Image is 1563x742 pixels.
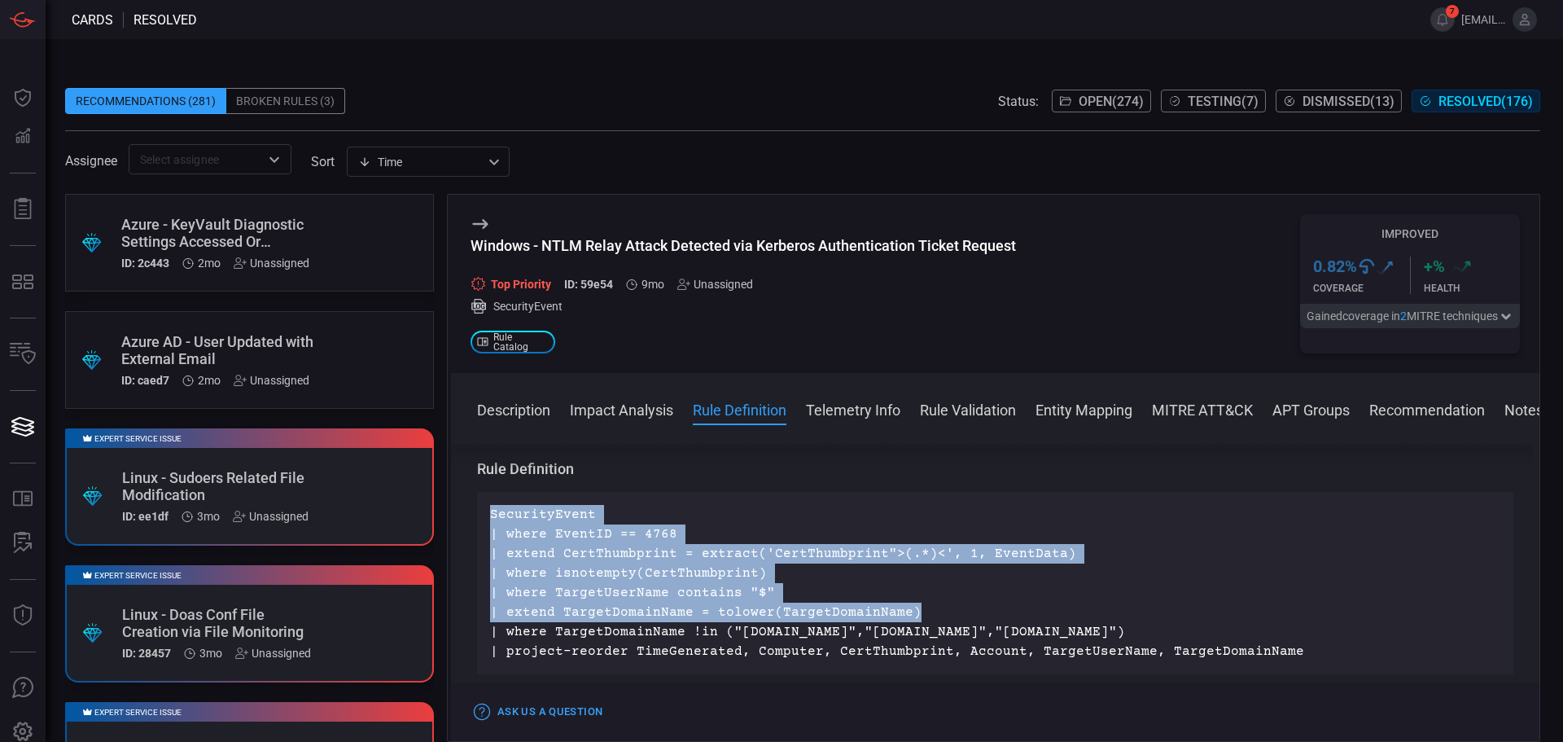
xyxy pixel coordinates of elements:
[121,333,316,367] div: Azure AD - User Updated with External Email
[3,669,42,708] button: Ask Us A Question
[806,399,900,419] button: Telemetry Info
[1300,227,1520,240] h5: Improved
[1438,94,1533,109] span: Resolved ( 176 )
[1400,310,1407,323] span: 2
[490,505,1500,661] p: SecurityEvent | where EventID == 4768 | extend CertThumbprint = extract('CertThumbprint">(.*)<', ...
[1035,399,1132,419] button: Entity Mapping
[122,510,169,523] h5: ID: ee1df
[1369,399,1485,419] button: Recommendation
[3,117,42,156] button: Detections
[1052,90,1151,112] button: Open(274)
[65,88,226,114] div: Recommendations (281)
[3,407,42,446] button: Cards
[94,434,182,443] span: Expert Service Issue
[198,374,221,387] span: Jul 06, 2025 6:19 AM
[198,257,221,270] span: Aug 03, 2025 8:55 AM
[3,78,42,117] button: Dashboard
[1272,399,1350,419] button: APT Groups
[1430,7,1455,32] button: 7
[197,510,220,523] span: Jun 19, 2025 12:32 PM
[1313,283,1410,294] div: Coverage
[493,332,549,352] span: Rule Catalog
[3,262,42,301] button: MITRE - Detection Posture
[1188,94,1259,109] span: Testing ( 7 )
[234,374,309,387] div: Unassigned
[94,571,182,580] span: Expert Service Issue
[1424,283,1521,294] div: Health
[471,276,551,292] div: Top Priority
[199,647,222,660] span: Jun 19, 2025 12:32 PM
[1446,5,1459,18] span: 7
[72,12,113,28] span: Cards
[234,257,309,270] div: Unassigned
[1504,399,1543,419] button: Notes
[121,257,169,270] h5: ID: 2c443
[122,647,171,660] h5: ID: 28457
[1313,257,1357,276] h3: 0.82 %
[1276,90,1402,112] button: Dismissed(13)
[65,153,117,169] span: Assignee
[477,459,1513,479] h3: Rule Definition
[3,596,42,635] button: Threat Intelligence
[564,278,613,292] h5: ID: 59e54
[1424,257,1445,276] h3: + %
[235,647,311,660] div: Unassigned
[1161,90,1266,112] button: Testing(7)
[471,237,1016,254] div: Windows - NTLM Relay Attack Detected via Kerberos Authentication Ticket Request
[998,94,1039,109] span: Status:
[570,399,673,419] button: Impact Analysis
[121,216,316,250] div: Azure - KeyVault Diagnostic Settings Accessed Or Modified
[1152,399,1253,419] button: MITRE ATT&CK
[471,700,606,725] button: Ask Us a Question
[471,298,1016,314] div: SecurityEvent
[677,278,753,291] div: Unassigned
[226,88,345,114] div: Broken Rules (3)
[263,148,286,171] button: Open
[121,374,169,387] h5: ID: caed7
[1302,94,1394,109] span: Dismissed ( 13 )
[311,154,335,169] label: sort
[122,469,315,503] div: Linux - Sudoers Related File Modification
[134,149,260,169] input: Select assignee
[1300,304,1520,328] button: Gainedcoverage in2MITRE techniques
[3,190,42,229] button: Reports
[477,399,550,419] button: Description
[1412,90,1540,112] button: Resolved(176)
[920,399,1016,419] button: Rule Validation
[3,480,42,519] button: Rule Catalog
[1461,13,1506,26] span: [EMAIL_ADDRESS][DOMAIN_NAME]
[233,510,309,523] div: Unassigned
[3,335,42,374] button: Inventory
[641,278,664,291] span: Dec 22, 2024 11:16 AM
[3,524,42,563] button: ALERT ANALYSIS
[358,154,484,170] div: Time
[693,399,786,419] button: Rule Definition
[134,12,197,28] span: resolved
[94,708,182,717] span: Expert Service Issue
[122,606,315,640] div: Linux - Doas Conf File Creation via File Monitoring
[1079,94,1144,109] span: Open ( 274 )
